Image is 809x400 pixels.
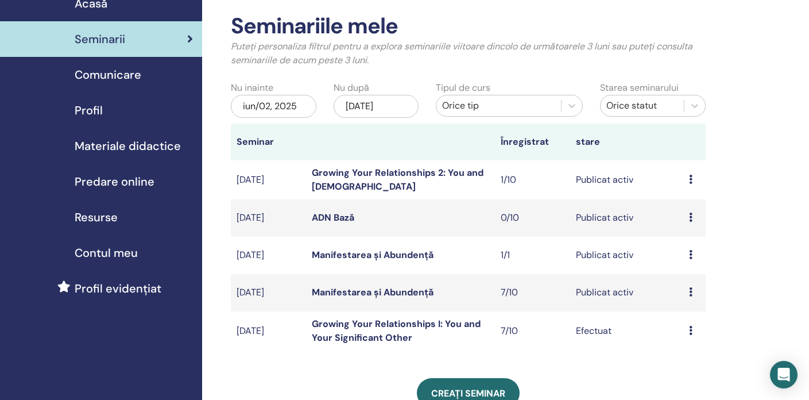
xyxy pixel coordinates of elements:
span: Comunicare [75,66,141,83]
td: [DATE] [231,199,306,237]
span: Creați seminar [431,387,505,399]
td: [DATE] [231,311,306,351]
td: [DATE] [231,237,306,274]
td: Publicat activ [570,160,683,199]
label: Nu după [334,81,369,95]
td: Publicat activ [570,237,683,274]
label: Nu inainte [231,81,273,95]
span: Profil evidențiat [75,280,161,297]
td: Efectuat [570,311,683,351]
span: Resurse [75,209,118,226]
td: 7/10 [495,274,570,311]
div: Open Intercom Messenger [770,361,798,389]
h2: Seminariile mele [231,13,706,40]
td: Publicat activ [570,274,683,311]
span: Profil [75,102,103,119]
td: 0/10 [495,199,570,237]
label: Tipul de curs [436,81,490,95]
a: ADN Bază [312,211,354,224]
td: 7/10 [495,311,570,351]
span: Predare online [75,173,154,190]
span: Seminarii [75,30,125,48]
label: Starea seminarului [600,81,679,95]
th: Seminar [231,124,306,160]
a: Growing Your Relationships 2: You and [DEMOGRAPHIC_DATA] [312,167,483,193]
th: Înregistrat [495,124,570,160]
div: [DATE] [334,95,419,118]
td: 1/10 [495,160,570,199]
span: Contul meu [75,244,138,261]
td: 1/1 [495,237,570,274]
th: stare [570,124,683,160]
td: [DATE] [231,274,306,311]
td: Publicat activ [570,199,683,237]
div: Orice tip [442,99,555,113]
p: Puteți personaliza filtrul pentru a explora seminariile viitoare dincolo de următoarele 3 luni sa... [231,40,706,67]
span: Materiale didactice [75,137,181,155]
td: [DATE] [231,160,306,199]
a: Manifestarea și Abundență [312,249,433,261]
div: iun/02, 2025 [231,95,316,118]
a: Manifestarea și Abundență [312,286,433,298]
a: Growing Your Relationships I: You and Your Significant Other [312,318,481,344]
div: Orice statut [606,99,678,113]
